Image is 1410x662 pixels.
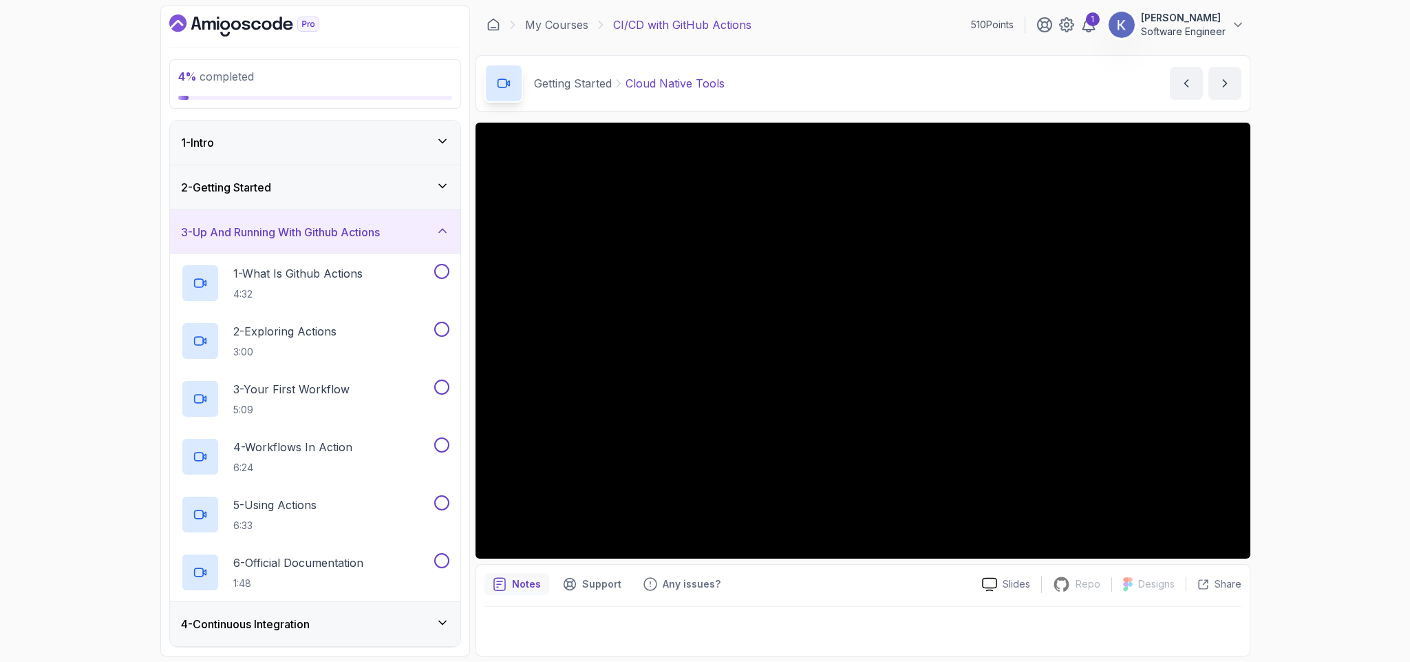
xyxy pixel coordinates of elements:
[626,75,725,92] p: Cloud Native Tools
[1138,577,1175,591] p: Designs
[170,121,460,165] button: 1-Intro
[476,123,1250,559] iframe: 3 - Cloud Native Tools
[181,553,449,592] button: 6-Official Documentation1:48
[181,264,449,302] button: 1-What Is Github Actions4:32
[1208,67,1241,100] button: next content
[555,573,630,595] button: Support button
[1108,11,1245,39] button: user profile image[PERSON_NAME]Software Engineer
[233,519,317,532] p: 6:33
[233,381,350,397] p: 3 - Your First Workflow
[181,437,449,476] button: 4-Workflows In Action6:24
[170,602,460,646] button: 4-Continuous Integration
[233,345,337,359] p: 3:00
[1141,11,1226,25] p: [PERSON_NAME]
[233,287,363,301] p: 4:32
[534,75,612,92] p: Getting Started
[525,17,588,33] a: My Courses
[178,70,197,83] span: 4 %
[1109,12,1135,38] img: user profile image
[663,577,720,591] p: Any issues?
[181,322,449,360] button: 2-Exploring Actions3:00
[233,403,350,417] p: 5:09
[181,179,271,196] h3: 2 - Getting Started
[582,577,621,591] p: Support
[512,577,541,591] p: Notes
[181,495,449,534] button: 5-Using Actions6:33
[233,323,337,340] p: 2 - Exploring Actions
[233,497,317,513] p: 5 - Using Actions
[1186,577,1241,591] button: Share
[971,577,1041,592] a: Slides
[1215,577,1241,591] p: Share
[233,555,363,571] p: 6 - Official Documentation
[1003,577,1030,591] p: Slides
[233,461,352,475] p: 6:24
[169,14,351,37] a: Dashboard
[1170,67,1203,100] button: previous content
[170,165,460,209] button: 2-Getting Started
[170,210,460,254] button: 3-Up And Running With Github Actions
[181,134,214,151] h3: 1 - Intro
[233,265,363,282] p: 1 - What Is Github Actions
[1080,17,1097,33] a: 1
[178,70,254,83] span: completed
[487,18,500,32] a: Dashboard
[1141,25,1226,39] p: Software Engineer
[613,17,751,33] p: CI/CD with GitHub Actions
[181,616,310,632] h3: 4 - Continuous Integration
[635,573,729,595] button: Feedback button
[181,224,380,240] h3: 3 - Up And Running With Github Actions
[1076,577,1100,591] p: Repo
[971,18,1014,32] p: 510 Points
[1086,12,1100,26] div: 1
[484,573,549,595] button: notes button
[233,439,352,455] p: 4 - Workflows In Action
[233,577,363,590] p: 1:48
[181,380,449,418] button: 3-Your First Workflow5:09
